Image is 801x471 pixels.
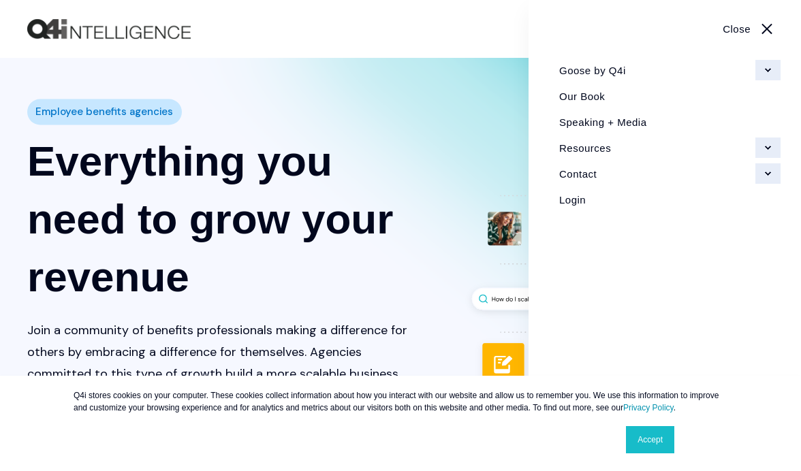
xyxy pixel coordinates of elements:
a: Goose by Q4i [549,57,781,83]
p: Q4i stores cookies on your computer. These cookies collect information about how you interact wit... [74,389,727,414]
span: Employee benefits agencies [35,102,173,122]
a: Login [549,186,781,212]
p: Join a community of benefits professionals making a difference for others by embracing a differen... [27,319,423,406]
a: Accept [626,426,674,453]
a: Contact [549,161,781,186]
a: Close Burger Menu [549,20,781,38]
a: Back to Home [27,19,191,39]
a: Resources [549,135,781,161]
img: Q4intelligence, LLC logo [27,19,191,39]
a: Privacy Policy [623,403,674,412]
a: Speaking + Media [549,109,781,135]
h1: Everything you need to grow your revenue [27,132,423,306]
div: Navigation Menu [549,57,781,212]
a: Our Book [549,83,781,109]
